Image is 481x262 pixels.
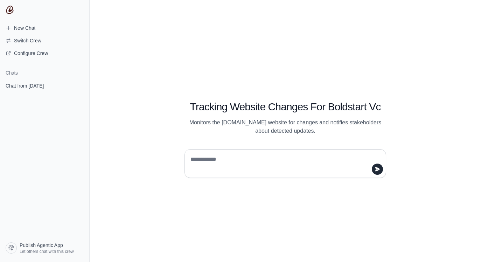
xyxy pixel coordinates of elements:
span: New Chat [14,25,35,32]
button: Switch Crew [3,35,86,46]
img: CrewAI Logo [6,6,14,14]
span: Let others chat with this crew [20,249,74,254]
span: Publish Agentic App [20,242,63,249]
span: Switch Crew [14,37,41,44]
span: Configure Crew [14,50,48,57]
a: New Chat [3,22,86,34]
a: Publish Agentic App Let others chat with this crew [3,240,86,256]
a: Configure Crew [3,48,86,59]
h1: Tracking Website Changes For Boldstart Vc [184,101,386,113]
p: Monitors the [DOMAIN_NAME] website for changes and notifies stakeholders about detected updates. [184,118,386,135]
span: Chat from [DATE] [6,82,44,89]
a: Chat from [DATE] [3,79,86,92]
